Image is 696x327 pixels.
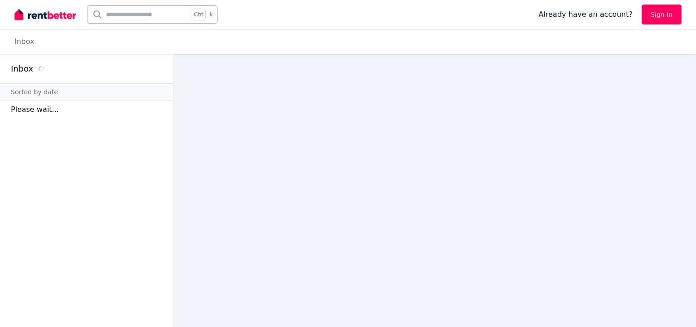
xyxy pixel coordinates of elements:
a: Sign In [642,5,681,24]
h2: Inbox [11,63,33,75]
span: Already have an account? [538,9,633,20]
span: k [209,11,213,18]
span: Ctrl [192,9,206,20]
img: RentBetter [14,8,76,21]
a: Inbox [14,37,34,46]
